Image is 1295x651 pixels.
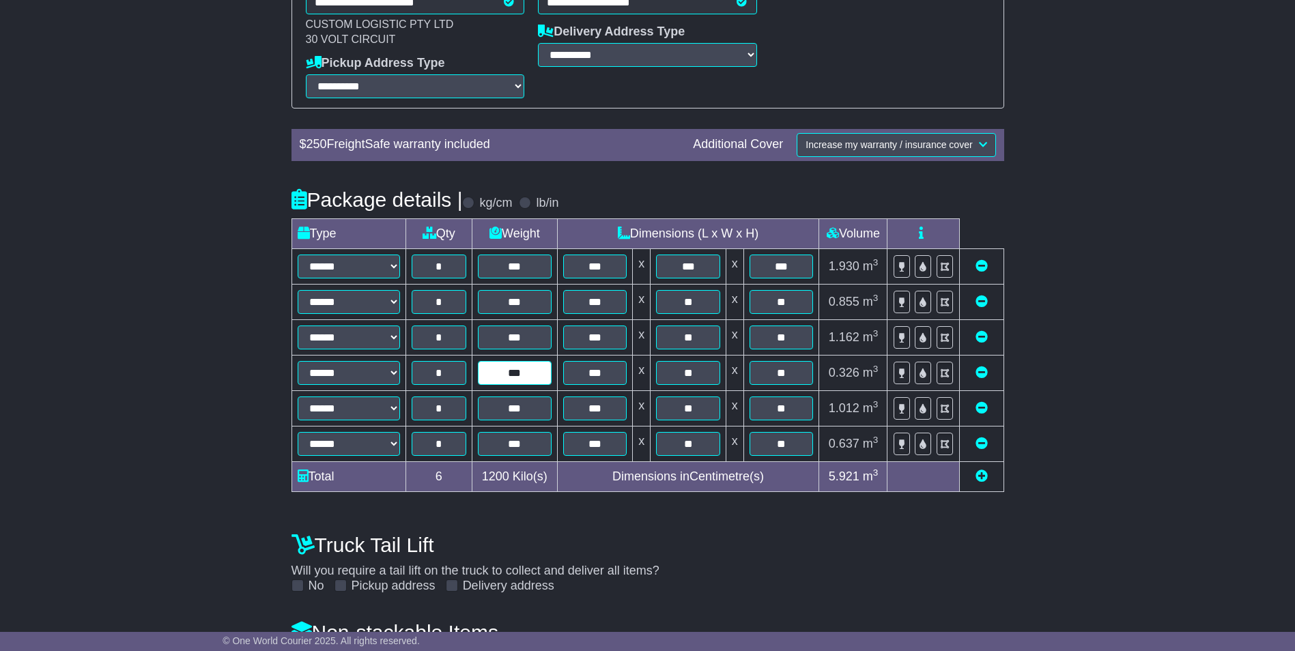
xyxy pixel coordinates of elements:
[223,635,420,646] span: © One World Courier 2025. All rights reserved.
[976,330,988,344] a: Remove this item
[726,390,743,426] td: x
[472,218,558,248] td: Weight
[863,330,879,344] span: m
[829,295,859,308] span: 0.855
[633,390,651,426] td: x
[873,257,879,267] sup: 3
[873,399,879,409] sup: 3
[306,33,396,45] span: 30 VOLT CIRCUIT
[291,188,463,211] h4: Package details |
[686,137,790,152] div: Additional Cover
[976,437,988,450] a: Remove this item
[797,133,995,157] button: Increase my warranty / insurance cover
[291,621,1004,643] h4: Non-stackable Items
[633,319,651,355] td: x
[976,469,988,483] a: Add new item
[291,461,405,491] td: Total
[726,355,743,390] td: x
[557,461,819,491] td: Dimensions in Centimetre(s)
[538,25,685,40] label: Delivery Address Type
[291,218,405,248] td: Type
[829,330,859,344] span: 1.162
[863,295,879,308] span: m
[306,18,454,30] span: CUSTOM LOGISTIC PTY LTD
[352,579,436,594] label: Pickup address
[307,137,327,151] span: 250
[463,579,554,594] label: Delivery address
[829,259,859,273] span: 1.930
[291,534,1004,556] h4: Truck Tail Lift
[306,56,445,71] label: Pickup Address Type
[976,295,988,308] a: Remove this item
[863,366,879,379] span: m
[863,259,879,273] span: m
[726,426,743,461] td: x
[309,579,324,594] label: No
[633,355,651,390] td: x
[806,139,972,150] span: Increase my warranty / insurance cover
[863,401,879,415] span: m
[873,467,879,478] sup: 3
[873,328,879,338] sup: 3
[873,364,879,374] sup: 3
[873,293,879,303] sup: 3
[976,401,988,415] a: Remove this item
[633,248,651,284] td: x
[976,366,988,379] a: Remove this item
[726,248,743,284] td: x
[829,469,859,483] span: 5.921
[557,218,819,248] td: Dimensions (L x W x H)
[726,284,743,319] td: x
[293,137,687,152] div: $ FreightSafe warranty included
[863,469,879,483] span: m
[726,319,743,355] td: x
[536,196,558,211] label: lb/in
[285,527,1011,594] div: Will you require a tail lift on the truck to collect and deliver all items?
[405,461,472,491] td: 6
[873,435,879,445] sup: 3
[482,469,509,483] span: 1200
[633,284,651,319] td: x
[405,218,472,248] td: Qty
[976,259,988,273] a: Remove this item
[863,437,879,450] span: m
[829,366,859,379] span: 0.326
[829,437,859,450] span: 0.637
[819,218,887,248] td: Volume
[829,401,859,415] span: 1.012
[479,196,512,211] label: kg/cm
[633,426,651,461] td: x
[472,461,558,491] td: Kilo(s)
